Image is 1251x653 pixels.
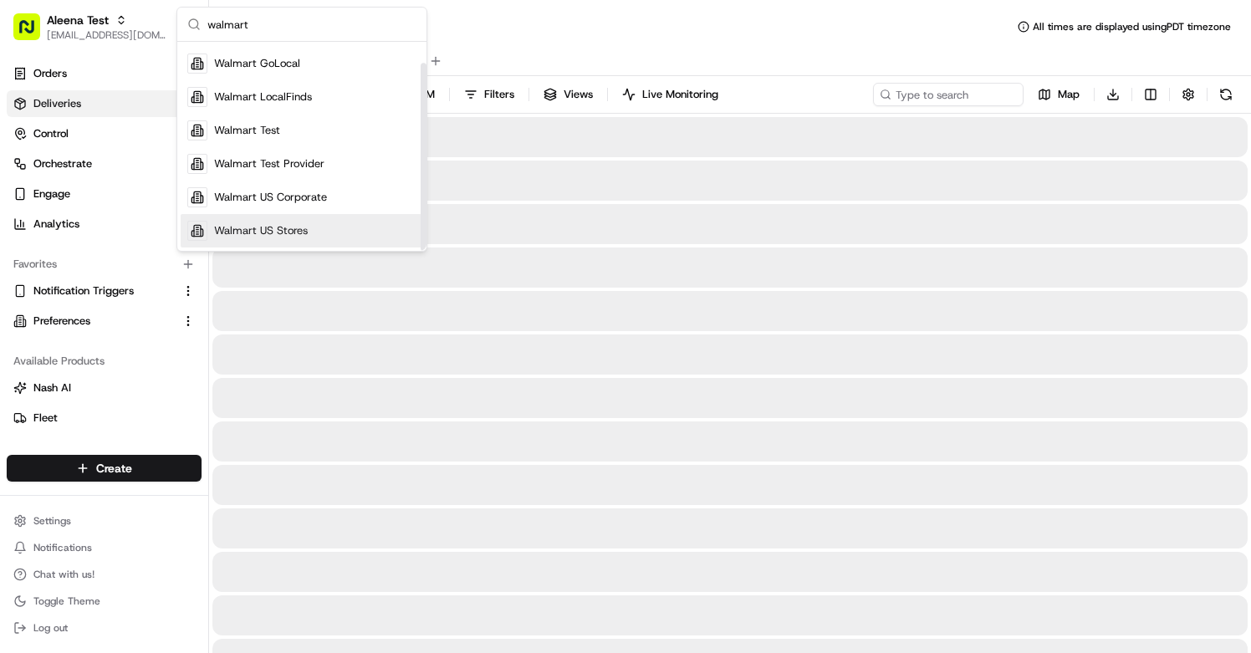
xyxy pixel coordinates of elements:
[158,242,268,259] span: API Documentation
[33,514,71,528] span: Settings
[135,236,275,266] a: 💻API Documentation
[457,83,522,106] button: Filters
[284,165,304,185] button: Start new chat
[141,244,155,258] div: 💻
[17,67,304,94] p: Welcome 👋
[17,160,47,190] img: 1736555255976-a54dd68f-1ca7-489b-9aae-adbdc363a1c4
[33,380,71,395] span: Nash AI
[214,56,300,71] span: Walmart GoLocal
[33,621,68,635] span: Log out
[873,83,1024,106] input: Type to search
[7,120,202,147] button: Control
[615,83,726,106] button: Live Monitoring
[33,126,69,141] span: Control
[7,211,202,237] a: Analytics
[33,568,94,581] span: Chat with us!
[33,186,70,202] span: Engage
[43,108,301,125] input: Got a question? Start typing here...
[47,28,166,42] button: [EMAIL_ADDRESS][DOMAIN_NAME]
[7,150,202,177] button: Orchestrate
[1030,83,1087,106] button: Map
[10,236,135,266] a: 📗Knowledge Base
[166,283,202,296] span: Pylon
[642,87,718,102] span: Live Monitoring
[7,60,202,87] a: Orders
[7,278,202,304] button: Notification Triggers
[7,509,202,533] button: Settings
[7,375,202,401] button: Nash AI
[214,89,312,105] span: Walmart LocalFinds
[17,244,30,258] div: 📗
[214,190,327,205] span: Walmart US Corporate
[7,90,202,117] a: Deliveries
[33,594,100,608] span: Toggle Theme
[57,176,212,190] div: We're available if you need us!
[33,541,92,554] span: Notifications
[7,435,202,462] button: Promise
[7,7,173,47] button: Aleena Test[EMAIL_ADDRESS][DOMAIN_NAME]
[536,83,600,106] button: Views
[1214,83,1238,106] button: Refresh
[57,160,274,176] div: Start new chat
[484,87,514,102] span: Filters
[214,223,308,238] span: Walmart US Stores
[177,42,426,251] div: Suggestions
[33,66,67,81] span: Orders
[33,314,90,329] span: Preferences
[118,283,202,296] a: Powered byPylon
[13,314,175,329] a: Preferences
[47,12,109,28] button: Aleena Test
[214,156,324,171] span: Walmart Test Provider
[33,411,58,426] span: Fleet
[7,251,202,278] div: Favorites
[1058,87,1080,102] span: Map
[207,8,416,41] input: Search...
[33,217,79,232] span: Analytics
[96,460,132,477] span: Create
[13,441,195,456] a: Promise
[7,563,202,586] button: Chat with us!
[17,17,50,50] img: Nash
[7,536,202,559] button: Notifications
[33,283,134,298] span: Notification Triggers
[33,156,92,171] span: Orchestrate
[7,616,202,640] button: Log out
[7,405,202,431] button: Fleet
[13,283,175,298] a: Notification Triggers
[7,455,202,482] button: Create
[564,87,593,102] span: Views
[7,348,202,375] div: Available Products
[7,308,202,334] button: Preferences
[1033,20,1231,33] span: All times are displayed using PDT timezone
[7,589,202,613] button: Toggle Theme
[33,441,73,456] span: Promise
[33,242,128,259] span: Knowledge Base
[7,181,202,207] button: Engage
[214,123,280,138] span: Walmart Test
[13,380,195,395] a: Nash AI
[13,411,195,426] a: Fleet
[33,96,81,111] span: Deliveries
